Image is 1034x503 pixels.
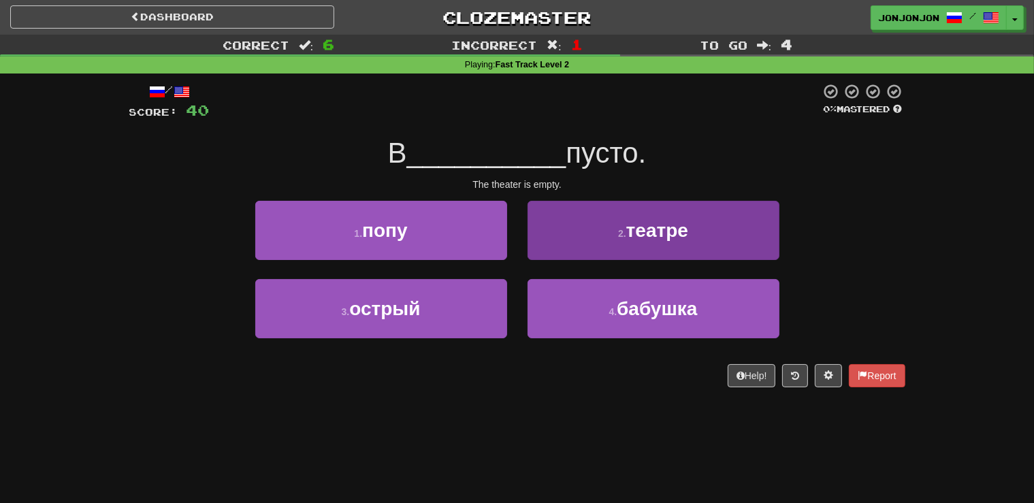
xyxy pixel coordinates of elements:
[609,306,617,317] small: 4 .
[782,364,808,387] button: Round history (alt+y)
[355,5,679,29] a: Clozemaster
[129,83,210,100] div: /
[407,137,566,169] span: __________
[528,201,779,260] button: 2.театре
[821,103,905,116] div: Mastered
[362,220,408,241] span: попу
[571,36,583,52] span: 1
[700,38,747,52] span: To go
[10,5,334,29] a: Dashboard
[342,306,350,317] small: 3 .
[388,137,407,169] span: В
[299,39,314,51] span: :
[349,298,420,319] span: острый
[849,364,905,387] button: Report
[223,38,289,52] span: Correct
[496,60,570,69] strong: Fast Track Level 2
[547,39,562,51] span: :
[728,364,776,387] button: Help!
[618,228,626,239] small: 2 .
[757,39,772,51] span: :
[969,11,976,20] span: /
[824,103,837,114] span: 0 %
[255,201,507,260] button: 1.попу
[528,279,779,338] button: 4.бабушка
[566,137,646,169] span: пусто.
[451,38,537,52] span: Incorrect
[354,228,362,239] small: 1 .
[871,5,1007,30] a: jonjonjon /
[323,36,334,52] span: 6
[878,12,939,24] span: jonjonjon
[129,178,905,191] div: The theater is empty.
[129,106,178,118] span: Score:
[617,298,697,319] span: бабушка
[187,101,210,118] span: 40
[781,36,792,52] span: 4
[255,279,507,338] button: 3.острый
[626,220,688,241] span: театре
